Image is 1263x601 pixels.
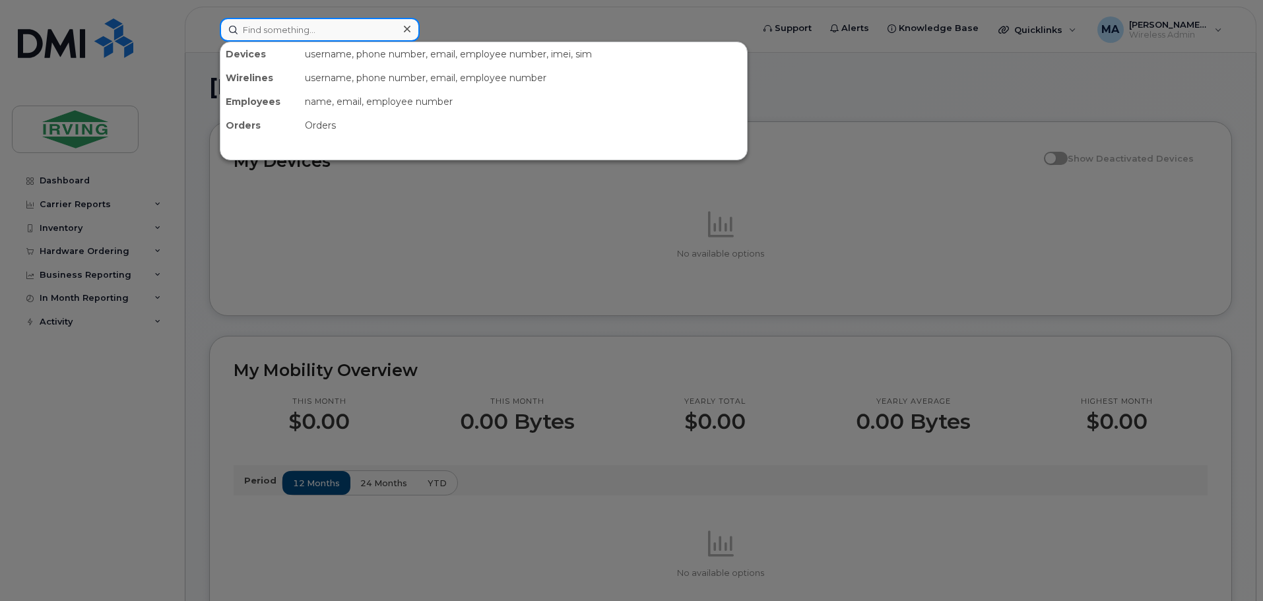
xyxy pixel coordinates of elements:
[220,42,300,66] div: Devices
[300,66,747,90] div: username, phone number, email, employee number
[300,90,747,113] div: name, email, employee number
[220,90,300,113] div: Employees
[220,113,300,137] div: Orders
[300,42,747,66] div: username, phone number, email, employee number, imei, sim
[300,113,747,137] div: Orders
[220,66,300,90] div: Wirelines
